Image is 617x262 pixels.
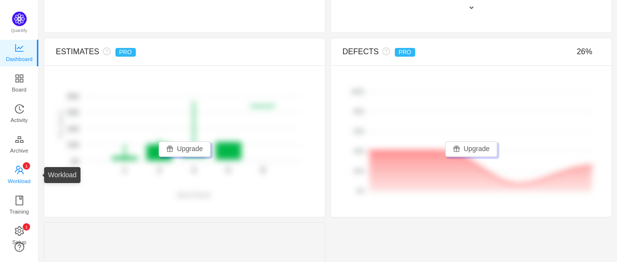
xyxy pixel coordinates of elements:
[56,46,249,58] div: ESTIMATES
[15,44,24,63] a: Dashboard
[395,48,415,57] span: PRO
[67,92,79,100] tspan: 80d
[15,135,24,154] a: Archive
[379,47,390,55] i: icon: question-circle
[12,232,26,252] span: Setup
[15,196,24,216] a: Training
[15,74,24,93] a: Board
[25,223,27,231] p: 1
[67,109,79,117] tspan: 60d
[58,110,64,139] text: Time Spent
[15,105,24,124] a: Activity
[25,162,27,170] p: 1
[354,128,364,134] tspan: 60%
[15,104,24,114] i: icon: history
[261,167,265,175] tspan: 8
[354,108,364,114] tspan: 80%
[15,74,24,83] i: icon: appstore
[71,157,79,165] tspan: 0d
[192,167,196,175] tspan: 3
[227,167,231,175] tspan: 5
[67,141,79,149] tspan: 20d
[11,28,28,33] span: Quantify
[159,141,211,157] button: icon: giftUpgrade
[354,168,364,174] tspan: 20%
[157,167,162,175] tspan: 2
[15,135,24,144] i: icon: gold
[10,141,28,160] span: Archive
[115,48,136,57] span: PRO
[6,49,32,69] span: Dashboard
[99,47,111,55] i: icon: question-circle
[577,47,592,56] span: 26%
[15,43,24,53] i: icon: line-chart
[15,227,24,246] a: icon: settingSetup
[342,46,536,58] div: DEFECTS
[15,226,24,236] i: icon: setting
[8,171,31,191] span: Workload
[123,167,127,175] tspan: 1
[15,165,24,175] i: icon: team
[351,89,364,94] tspan: 100%
[9,202,29,221] span: Training
[12,12,27,26] img: Quantify
[15,242,24,252] a: icon: question-circle
[23,223,30,231] sup: 1
[354,148,364,154] tspan: 40%
[177,192,211,199] text: Story Points
[445,141,498,157] button: icon: giftUpgrade
[67,125,79,133] tspan: 40d
[357,188,364,194] tspan: 0%
[15,196,24,205] i: icon: book
[15,166,24,185] a: icon: teamWorkload
[12,80,27,99] span: Board
[23,162,30,170] sup: 1
[11,110,28,130] span: Activity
